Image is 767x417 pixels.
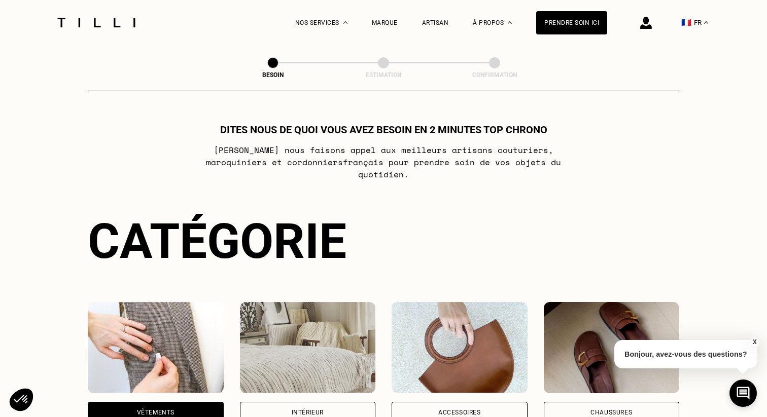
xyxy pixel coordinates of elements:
img: Logo du service de couturière Tilli [54,18,139,27]
a: Marque [372,19,398,26]
div: Vêtements [137,409,175,415]
img: Menu déroulant à propos [508,21,512,24]
p: [PERSON_NAME] nous faisons appel aux meilleurs artisans couturiers , maroquiniers et cordonniers ... [183,144,585,180]
button: X [749,336,759,348]
div: Confirmation [444,71,545,79]
img: Menu déroulant [343,21,347,24]
img: Vêtements [88,302,224,393]
img: Accessoires [392,302,528,393]
img: menu déroulant [704,21,708,24]
div: Besoin [222,71,324,79]
div: Accessoires [438,409,481,415]
p: Bonjour, avez-vous des questions? [614,340,757,368]
h1: Dites nous de quoi vous avez besoin en 2 minutes top chrono [220,124,547,136]
img: Intérieur [240,302,376,393]
div: Intérieur [292,409,324,415]
a: Artisan [422,19,449,26]
a: Prendre soin ici [536,11,607,34]
img: icône connexion [640,17,652,29]
div: Estimation [333,71,434,79]
div: Catégorie [88,213,679,270]
div: Chaussures [590,409,632,415]
img: Chaussures [544,302,680,393]
span: 🇫🇷 [681,18,691,27]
